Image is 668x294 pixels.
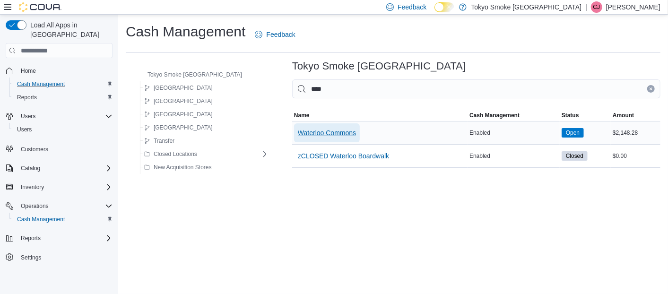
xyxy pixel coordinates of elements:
span: Cash Management [17,80,65,88]
nav: Complex example [6,60,113,289]
span: Users [13,124,113,135]
button: Reports [2,232,116,245]
p: Tokyo Smoke [GEOGRAPHIC_DATA] [471,1,582,13]
button: New Acquisition Stores [140,162,216,173]
span: Name [294,112,310,119]
span: Feedback [266,30,295,39]
span: Tokyo Smoke [GEOGRAPHIC_DATA] [147,71,242,78]
span: Transfer [154,137,174,145]
a: Home [17,65,40,77]
input: This is a search bar. As you type, the results lower in the page will automatically filter. [292,79,660,98]
div: Enabled [468,150,560,162]
button: Inventory [2,181,116,194]
button: Users [9,123,116,136]
button: Waterloo Commons [294,123,360,142]
span: Settings [17,251,113,263]
a: Users [13,124,35,135]
button: Amount [611,110,660,121]
h3: Tokyo Smoke [GEOGRAPHIC_DATA] [292,61,466,72]
div: $2,148.28 [611,127,660,138]
button: Home [2,64,116,78]
span: Waterloo Commons [298,128,356,138]
span: New Acquisition Stores [154,164,212,171]
button: Transfer [140,135,178,147]
a: Cash Management [13,78,69,90]
input: Dark Mode [434,2,454,12]
button: Users [17,111,39,122]
span: Cash Management [13,214,113,225]
span: CJ [593,1,600,13]
span: Cash Management [17,216,65,223]
span: Operations [17,200,113,212]
span: Inventory [21,183,44,191]
div: Craig Jacobs [591,1,602,13]
span: Customers [17,143,113,155]
button: Reports [17,233,44,244]
span: Users [17,111,113,122]
button: Catalog [2,162,116,175]
span: Users [17,126,32,133]
button: [GEOGRAPHIC_DATA] [140,82,217,94]
span: Feedback [398,2,426,12]
span: Open [566,129,580,137]
span: [GEOGRAPHIC_DATA] [154,84,213,92]
button: Settings [2,251,116,264]
span: Reports [21,234,41,242]
button: zCLOSED Waterloo Boardwalk [294,147,393,165]
button: Reports [9,91,116,104]
a: Cash Management [13,214,69,225]
span: Dark Mode [434,12,435,13]
span: [GEOGRAPHIC_DATA] [154,111,213,118]
button: Tokyo Smoke [GEOGRAPHIC_DATA] [134,69,246,80]
span: Load All Apps in [GEOGRAPHIC_DATA] [26,20,113,39]
span: Settings [21,254,41,261]
button: Catalog [17,163,44,174]
span: Reports [17,94,37,101]
span: Cash Management [13,78,113,90]
button: Clear input [647,85,655,93]
span: Reports [13,92,113,103]
div: $0.00 [611,150,660,162]
span: Amount [613,112,634,119]
div: Enabled [468,127,560,138]
span: Closed [562,151,588,161]
span: Home [17,65,113,77]
p: | [585,1,587,13]
button: [GEOGRAPHIC_DATA] [140,109,217,120]
span: zCLOSED Waterloo Boardwalk [298,151,389,161]
button: Status [560,110,611,121]
span: Open [562,128,584,138]
button: [GEOGRAPHIC_DATA] [140,95,217,107]
button: Closed Locations [140,148,201,160]
button: Users [2,110,116,123]
h1: Cash Management [126,22,245,41]
span: Inventory [17,182,113,193]
span: Customers [21,146,48,153]
button: Operations [2,199,116,213]
button: Cash Management [9,213,116,226]
a: Settings [17,252,45,263]
span: Closed Locations [154,150,197,158]
button: Cash Management [9,78,116,91]
a: Feedback [251,25,299,44]
span: Cash Management [469,112,520,119]
button: Name [292,110,468,121]
button: Inventory [17,182,48,193]
a: Reports [13,92,41,103]
p: [PERSON_NAME] [606,1,660,13]
span: [GEOGRAPHIC_DATA] [154,97,213,105]
span: [GEOGRAPHIC_DATA] [154,124,213,131]
button: Customers [2,142,116,156]
span: Catalog [17,163,113,174]
span: Users [21,112,35,120]
a: Customers [17,144,52,155]
span: Closed [566,152,583,160]
span: Catalog [21,164,40,172]
span: Status [562,112,579,119]
span: Reports [17,233,113,244]
button: [GEOGRAPHIC_DATA] [140,122,217,133]
img: Cova [19,2,61,12]
span: Operations [21,202,49,210]
button: Operations [17,200,52,212]
span: Home [21,67,36,75]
